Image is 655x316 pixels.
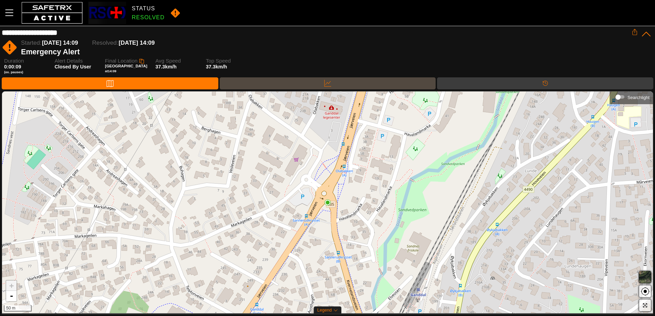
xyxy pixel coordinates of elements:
[132,6,165,12] div: Status
[206,58,250,64] span: Top Speed
[55,58,99,64] span: Alert Details
[42,40,78,46] span: [DATE] 14:09
[220,77,436,89] div: Data
[21,40,42,46] span: Started:
[4,64,21,69] span: 0:00:09
[92,40,118,46] span: Resolved:
[2,77,218,89] div: Map
[4,58,48,64] span: Duration
[613,92,649,102] div: Searchlight
[206,64,227,69] span: 37.3km/h
[55,64,99,70] span: Closed By User
[105,58,138,64] span: Final Location
[119,40,155,46] span: [DATE] 14:09
[317,308,332,313] span: Legend
[4,305,32,312] div: 50 m
[627,95,649,100] div: Searchlight
[21,47,632,56] div: Emergency Alert
[167,8,183,18] img: MANUAL.svg
[2,40,18,55] img: MANUAL.svg
[155,58,199,64] span: Avg Speed
[325,199,331,206] img: PathEnd.svg
[6,291,17,301] a: Zoom out
[105,69,116,73] span: at 14:09
[105,64,147,68] span: [GEOGRAPHIC_DATA]
[132,14,165,21] div: Resolved
[88,2,126,24] img: RescueLogo.png
[155,64,177,69] span: 37.3km/h
[6,281,17,291] a: Zoom in
[4,70,48,74] span: (ex. pauses)
[437,77,653,89] div: Timeline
